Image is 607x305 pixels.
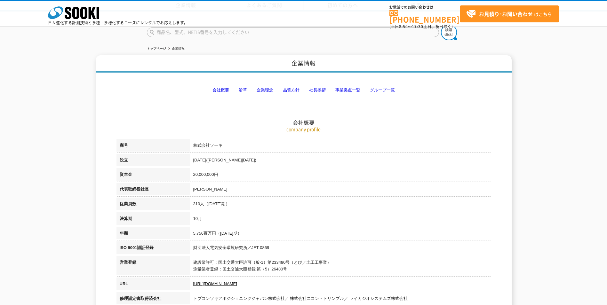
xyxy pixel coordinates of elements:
[389,5,460,9] span: お電話でのお問い合わせは
[116,278,190,292] th: URL
[190,256,491,278] td: 建設業許可：国土交通大臣許可（般-1）第233480号（とび／土工工事業） 測量業者登録：国土交通大臣登録 第（5）26480号
[309,88,326,92] a: 社長挨拶
[389,10,460,23] a: [PHONE_NUMBER]
[190,241,491,256] td: 財団法人電気安全環境研究所／JET-0869
[399,24,408,29] span: 8:50
[389,24,453,29] span: (平日 ～ 土日、祝日除く)
[116,126,491,133] p: company profile
[116,55,491,126] h2: 会社概要
[190,227,491,242] td: 5,756百万円（[DATE]期）
[190,183,491,198] td: [PERSON_NAME]
[283,88,300,92] a: 品質方針
[335,88,360,92] a: 事業拠点一覧
[479,10,533,18] strong: お見積り･お問い合わせ
[193,281,237,286] a: [URL][DOMAIN_NAME]
[116,241,190,256] th: ISO 9001認証登録
[190,139,491,154] td: 株式会社ソーキ
[466,9,552,19] span: はこちら
[190,198,491,212] td: 310人（[DATE]期）
[96,55,512,73] h1: 企業情報
[116,168,190,183] th: 資本金
[116,198,190,212] th: 従業員数
[48,21,188,25] p: 日々進化する計測技術と多種・多様化するニーズにレンタルでお応えします。
[167,45,185,52] li: 企業情報
[239,88,247,92] a: 沿革
[257,88,273,92] a: 企業理念
[116,139,190,154] th: 商号
[370,88,395,92] a: グループ一覧
[412,24,423,29] span: 17:30
[190,154,491,168] td: [DATE]([PERSON_NAME][DATE])
[147,47,166,50] a: トップページ
[190,212,491,227] td: 10月
[116,154,190,168] th: 設立
[147,27,439,37] input: 商品名、型式、NETIS番号を入力してください
[460,5,559,22] a: お見積り･お問い合わせはこちら
[190,168,491,183] td: 20,000,000円
[116,212,190,227] th: 決算期
[441,24,457,40] img: btn_search.png
[116,183,190,198] th: 代表取締役社長
[212,88,229,92] a: 会社概要
[116,256,190,278] th: 営業登録
[116,227,190,242] th: 年商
